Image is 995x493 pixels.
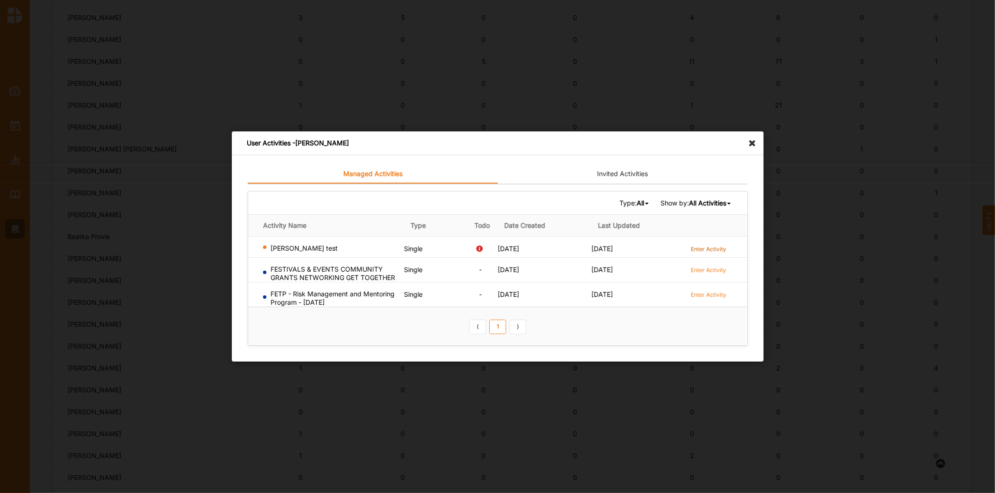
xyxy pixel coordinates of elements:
[591,290,612,298] span: [DATE]
[691,266,726,274] label: Enter Activity
[404,214,466,236] th: Type
[591,266,612,274] span: [DATE]
[467,318,528,334] div: Pagination Navigation
[619,199,650,207] span: Type:
[469,319,486,334] a: Previous item
[404,245,423,253] span: Single
[479,290,481,298] span: -
[689,199,726,207] b: All Activities
[691,245,726,253] label: Enter Activity
[509,319,526,334] a: Next item
[404,266,423,274] span: Single
[466,214,498,236] th: Todo
[489,319,506,334] a: 1
[691,291,726,299] label: Enter Activity
[660,199,732,207] span: Show by:
[591,245,612,253] span: [DATE]
[263,244,400,253] div: [PERSON_NAME] test
[479,266,481,274] span: -
[498,165,748,184] a: Invited Activities
[691,290,726,299] a: Enter Activity
[248,214,404,236] th: Activity Name
[691,244,726,253] a: Enter Activity
[498,245,519,253] span: [DATE]
[691,265,726,274] a: Enter Activity
[498,214,591,236] th: Date Created
[404,290,423,298] span: Single
[591,214,685,236] th: Last Updated
[263,290,400,307] div: FETP - Risk Management and Mentoring Program - [DATE]
[248,165,498,184] a: Managed Activities
[498,266,519,274] span: [DATE]
[263,265,400,282] div: FESTIVALS & EVENTS COMMUNITY GRANTS NETWORKING GET TOGETHER
[636,199,644,207] b: All
[498,290,519,298] span: [DATE]
[232,131,764,155] div: User Activities - [PERSON_NAME]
